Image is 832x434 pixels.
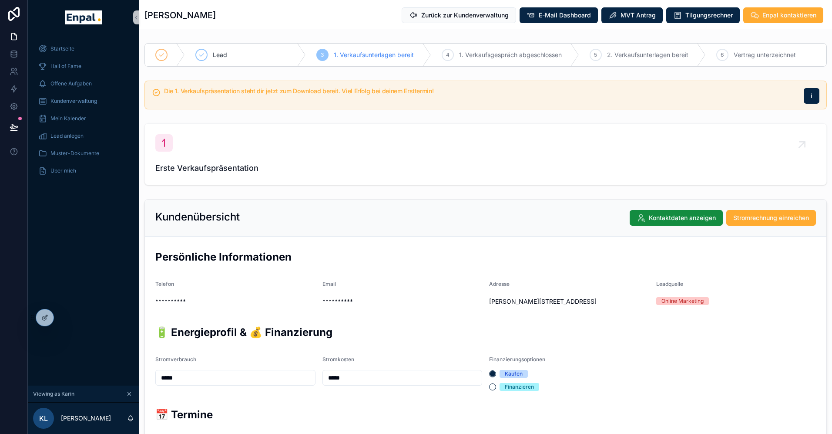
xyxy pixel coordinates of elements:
a: Offene Aufgaben [33,76,134,92]
span: 3 [321,51,324,58]
span: Email [322,281,336,287]
span: Zurück zur Kundenverwaltung [421,11,509,20]
span: Mein Kalender [50,115,86,122]
button: MVT Antrag [601,7,663,23]
button: i [804,88,819,104]
span: Startseite [50,45,74,52]
span: Erste Verkaufspräsentation [155,162,816,174]
span: 4 [446,51,450,58]
span: 6 [721,51,724,58]
span: Telefon [155,281,174,287]
span: Tilgungsrechner [685,11,733,20]
span: Stromverbrauch [155,356,196,363]
a: Hall of Fame [33,58,134,74]
span: Viewing as Karin [33,390,74,397]
span: 1. Verkaufsgespräch abgeschlossen [459,51,562,59]
span: Muster-Dokumente [50,150,99,157]
button: Zurück zur Kundenverwaltung [402,7,516,23]
p: [PERSON_NAME] [61,414,111,423]
span: 5 [594,51,597,58]
button: Tilgungsrechner [666,7,740,23]
span: 1. Verkaufsunterlagen bereit [334,51,414,59]
h2: 📅 Termine [155,407,816,422]
span: Enpal kontaktieren [762,11,816,20]
span: Stromkosten [322,356,354,363]
span: Offene Aufgaben [50,80,92,87]
span: Kontaktdaten anzeigen [649,214,716,222]
span: Kundenverwaltung [50,98,97,105]
button: Enpal kontaktieren [743,7,823,23]
span: Adresse [489,281,510,287]
span: Finanzierungsoptionen [489,356,545,363]
button: E-Mail Dashboard [520,7,598,23]
div: Online Marketing [661,297,704,305]
img: App logo [65,10,102,24]
span: Vertrag unterzeichnet [734,51,796,59]
button: Stromrechnung einreichen [726,210,816,226]
span: E-Mail Dashboard [539,11,591,20]
span: MVT Antrag [621,11,656,20]
a: Muster-Dokumente [33,146,134,161]
h2: 🔋 Energieprofil & 💰 Finanzierung [155,325,816,339]
span: Lead [213,51,227,59]
div: Finanzieren [505,383,534,391]
span: [PERSON_NAME][STREET_ADDRESS] [489,297,649,306]
div: scrollable content [28,35,139,190]
a: Mein Kalender [33,111,134,126]
span: Über mich [50,167,76,174]
h2: Kundenübersicht [155,210,240,224]
h1: [PERSON_NAME] [144,9,216,21]
span: 2. Verkaufsunterlagen bereit [607,51,688,59]
a: Über mich [33,163,134,179]
span: Hall of Fame [50,63,81,70]
span: Stromrechnung einreichen [733,214,809,222]
span: Leadquelle [656,281,683,287]
a: Kundenverwaltung [33,93,134,109]
button: Kontaktdaten anzeigen [630,210,723,226]
span: i [811,92,812,100]
span: Lead anlegen [50,132,84,139]
div: Kaufen [505,370,523,378]
a: Lead anlegen [33,128,134,144]
span: KL [39,413,48,424]
a: Startseite [33,41,134,57]
h5: Die 1. Verkaufspräsentation steht dir jetzt zum Download bereit. Viel Erfolg bei deinem Ersttermin! [164,88,797,94]
h2: Persönliche Informationen [155,250,816,264]
a: Erste Verkaufspräsentation [145,124,826,185]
